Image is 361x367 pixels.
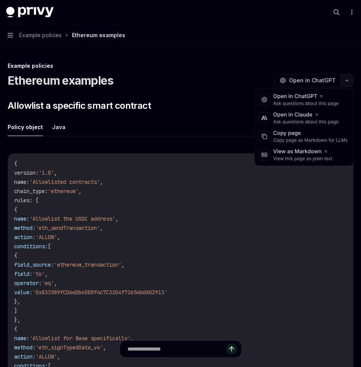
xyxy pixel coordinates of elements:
[14,307,17,314] span: ]
[52,118,65,136] button: Java
[78,188,82,195] span: ,
[8,74,113,87] h1: Ethereum examples
[45,270,48,277] span: ,
[273,93,339,100] div: Open in ChatGPT
[36,169,39,176] span: :
[14,197,29,204] span: rules
[14,261,54,268] span: field_source:
[29,335,131,342] span: 'Allowlist for Base specifically'
[6,7,54,18] img: dark logo
[273,129,348,137] div: Copy page
[100,224,103,231] span: ,
[45,188,48,195] span: :
[36,234,57,241] span: 'ALLOW'
[14,252,17,259] span: {
[54,169,57,176] span: ,
[14,243,48,250] span: conditions:
[8,118,43,136] button: Policy object
[275,74,340,87] button: Open in ChatGPT
[48,243,51,250] span: [
[48,188,78,195] span: 'ethereum'
[54,280,57,287] span: ,
[19,31,62,40] span: Example policies
[14,206,17,213] span: {
[273,119,339,125] div: Ask questions about this page
[14,316,20,323] span: },
[273,137,348,143] div: Copy page as Markdown for LLMs
[273,100,339,106] div: Ask questions about this page
[273,148,333,156] div: View as Markdown
[8,62,353,70] div: Example policies
[14,179,26,185] span: name
[289,77,336,84] span: Open in ChatGPT
[14,169,36,176] span: version
[273,156,333,162] div: View this page as plain text
[14,224,36,231] span: method:
[29,215,115,222] span: 'Allowlist the USDC address'
[57,234,60,241] span: ,
[14,326,17,333] span: {
[33,289,167,296] span: '0x833589fCD6eDb6E08f4c7C32D4f71b54bdA02913'
[36,224,100,231] span: 'eth_sendTransaction'
[39,169,54,176] span: '1.0'
[14,215,29,222] span: name:
[14,289,33,296] span: value:
[8,100,151,112] span: Allowlist a specific smart contract
[42,280,54,287] span: 'eq'
[14,298,20,305] span: },
[121,261,124,268] span: ,
[54,261,121,268] span: 'ethereum_transaction'
[14,188,45,195] span: chain_type
[33,270,45,277] span: 'to'
[14,280,42,287] span: operator:
[100,179,103,185] span: ,
[29,179,100,185] span: 'Allowlisted contracts'
[14,270,33,277] span: field:
[26,179,29,185] span: :
[115,215,118,222] span: ,
[131,335,134,342] span: ,
[14,335,29,342] span: name:
[347,7,355,18] button: More actions
[29,197,39,204] span: : [
[226,344,237,354] button: Send message
[14,234,36,241] span: action:
[72,31,125,40] div: Ethereum examples
[14,160,17,167] span: {
[273,111,339,119] div: Open in Claude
